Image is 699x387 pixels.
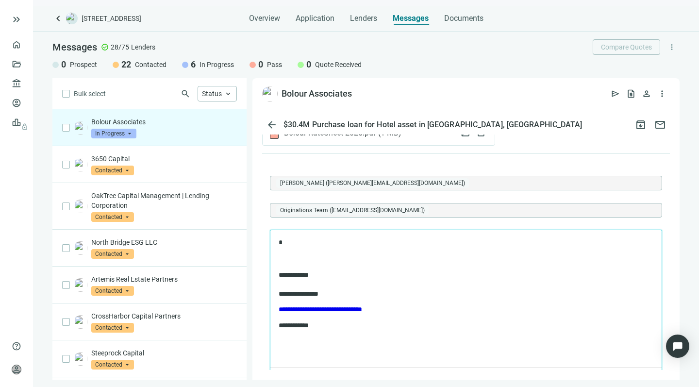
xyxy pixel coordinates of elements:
[74,158,87,171] img: 2e4bab80-af44-46c5-8329-367b8704e3a9
[200,60,234,69] span: In Progress
[280,178,465,188] span: [PERSON_NAME] ([PERSON_NAME][EMAIL_ADDRESS][DOMAIN_NAME])
[11,14,22,25] button: keyboard_double_arrow_right
[74,241,87,255] img: 8616495b-c5f2-4b58-85a0-5cc8ab3d44b1
[91,323,134,333] span: Contacted
[74,315,87,329] img: 375dc498-deec-4a98-976a-b84da45476d9
[666,335,689,358] div: Open Intercom Messenger
[623,86,639,101] button: request_quote
[70,60,97,69] span: Prospect
[657,89,667,99] span: more_vert
[642,89,651,99] span: person
[52,13,64,24] a: keyboard_arrow_left
[121,59,131,70] span: 22
[393,14,429,23] span: Messages
[82,14,141,23] span: [STREET_ADDRESS]
[91,274,237,284] p: Artemis Real Estate Partners
[631,115,650,135] button: archive
[650,115,670,135] button: mail
[476,128,486,138] span: download
[202,90,222,98] span: Status
[276,205,429,215] span: Originations Team (originations@bolourassociates.com)
[249,14,280,23] span: Overview
[101,43,109,51] span: check_circle
[74,200,87,213] img: 2c2631e5-aa51-409d-869a-ef6a8e7afe34
[444,14,483,23] span: Documents
[66,13,78,24] img: deal-logo
[91,117,237,127] p: Bolour Associates
[91,348,237,358] p: Steeprock Capital
[262,115,282,135] button: arrow_back
[191,59,196,70] span: 6
[12,365,21,374] span: person
[461,128,470,138] span: folder_open
[91,191,237,210] p: OakTree Capital Management | Lending Corporation
[306,59,311,70] span: 0
[654,86,670,101] button: more_vert
[276,178,469,188] span: Hayden Scott (hayden@bolourassociates.com)
[267,60,282,69] span: Pass
[91,286,134,296] span: Contacted
[635,119,647,131] span: archive
[262,86,278,101] img: ad256a41-9672-4755-a1ae-9a1500191c97
[52,41,97,53] span: Messages
[266,119,278,131] span: arrow_back
[639,86,654,101] button: person
[91,154,237,164] p: 3650 Capital
[350,14,377,23] span: Lenders
[224,89,233,98] span: keyboard_arrow_up
[74,352,87,366] img: 1fb16b91-cf24-4e00-9c97-cf1bf21d4a04
[282,120,584,130] div: $30.4M Purchase loan for Hotel asset in [GEOGRAPHIC_DATA], [GEOGRAPHIC_DATA]
[280,205,425,215] span: Originations Team ([EMAIL_ADDRESS][DOMAIN_NAME])
[111,42,129,52] span: 28/75
[664,39,680,55] button: more_vert
[135,60,166,69] span: Contacted
[296,14,334,23] span: Application
[74,278,87,292] img: 398a7d56-1763-41ae-80d6-5c9cb577ea49
[91,237,237,247] p: North Bridge ESG LLC
[61,59,66,70] span: 0
[91,360,134,370] span: Contacted
[91,129,136,138] span: In Progress
[181,89,190,99] span: search
[91,166,134,175] span: Contacted
[74,121,87,135] img: ad256a41-9672-4755-a1ae-9a1500191c97
[91,249,134,259] span: Contacted
[654,119,666,131] span: mail
[611,89,620,99] span: send
[270,230,662,367] iframe: Rich Text Area
[91,212,134,222] span: Contacted
[74,88,106,99] span: Bulk select
[282,88,352,100] div: Bolour Associates
[593,39,660,55] button: Compare Quotes
[667,43,676,51] span: more_vert
[258,59,263,70] span: 0
[12,341,21,351] span: help
[131,42,155,52] span: Lenders
[91,311,237,321] p: CrossHarbor Capital Partners
[608,86,623,101] button: send
[626,89,636,99] span: request_quote
[315,60,362,69] span: Quote Received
